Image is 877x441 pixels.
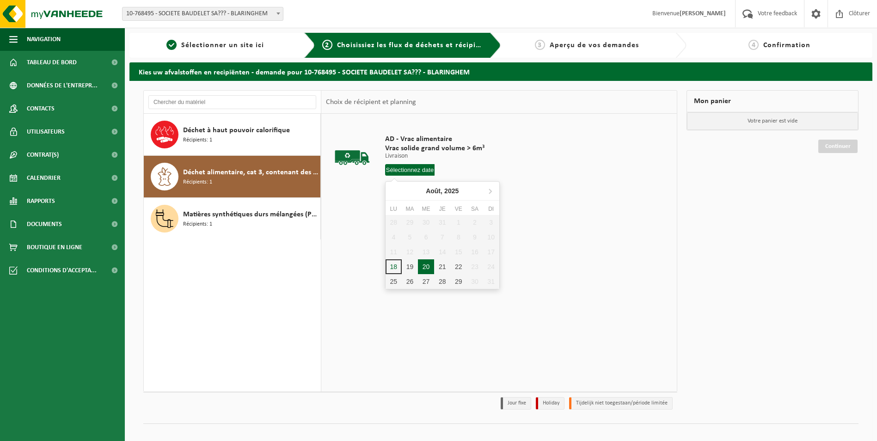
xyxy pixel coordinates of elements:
div: Je [434,204,450,214]
div: 21 [434,259,450,274]
span: Calendrier [27,166,61,190]
span: 4 [748,40,759,50]
button: Déchet alimentaire, cat 3, contenant des produits d'origine animale, emballage synthétique Récipi... [144,156,321,198]
span: Contacts [27,97,55,120]
span: Vrac solide grand volume > 6m³ [385,144,484,153]
a: 1Sélectionner un site ici [134,40,297,51]
i: 2025 [444,188,459,194]
span: Données de l'entrepr... [27,74,98,97]
span: Aperçu de vos demandes [550,42,639,49]
div: 28 [434,274,450,289]
li: Jour fixe [501,397,531,410]
div: Di [483,204,499,214]
a: Continuer [818,140,858,153]
span: Tableau de bord [27,51,77,74]
span: Contrat(s) [27,143,59,166]
span: Boutique en ligne [27,236,82,259]
strong: [PERSON_NAME] [680,10,726,17]
div: 29 [450,274,466,289]
span: Utilisateurs [27,120,65,143]
div: Me [418,204,434,214]
span: 10-768495 - SOCIETE BAUDELET SA??? - BLARINGHEM [122,7,283,21]
span: Déchet à haut pouvoir calorifique [183,125,290,136]
span: Choisissiez les flux de déchets et récipients [337,42,491,49]
div: 19 [402,259,418,274]
span: Rapports [27,190,55,213]
div: Choix de récipient et planning [321,91,421,114]
span: Récipients: 1 [183,178,212,187]
span: Navigation [27,28,61,51]
span: AD - Vrac alimentaire [385,135,484,144]
p: Votre panier est vide [687,112,858,130]
div: 20 [418,259,434,274]
span: 1 [166,40,177,50]
span: 2 [322,40,332,50]
button: Déchet à haut pouvoir calorifique Récipients: 1 [144,114,321,156]
span: Confirmation [763,42,810,49]
span: Documents [27,213,62,236]
div: 22 [450,259,466,274]
span: Récipients: 1 [183,220,212,229]
div: 25 [386,274,402,289]
h2: Kies uw afvalstoffen en recipiënten - demande pour 10-768495 - SOCIETE BAUDELET SA??? - BLARINGHEM [129,62,872,80]
div: Ve [450,204,466,214]
div: Sa [466,204,483,214]
button: Matières synthétiques durs mélangées (PE et PP), recyclables (industriel) Récipients: 1 [144,198,321,239]
div: 27 [418,274,434,289]
p: Livraison [385,153,484,159]
span: Matières synthétiques durs mélangées (PE et PP), recyclables (industriel) [183,209,318,220]
div: 18 [386,259,402,274]
span: Sélectionner un site ici [181,42,264,49]
span: 3 [535,40,545,50]
div: Lu [386,204,402,214]
li: Holiday [536,397,564,410]
div: Ma [402,204,418,214]
span: Conditions d'accepta... [27,259,97,282]
li: Tijdelijk niet toegestaan/période limitée [569,397,673,410]
div: Août, [422,184,462,198]
div: Mon panier [687,90,859,112]
input: Sélectionnez date [385,164,435,176]
div: 26 [402,274,418,289]
input: Chercher du matériel [148,95,316,109]
span: Déchet alimentaire, cat 3, contenant des produits d'origine animale, emballage synthétique [183,167,318,178]
span: Récipients: 1 [183,136,212,145]
span: 10-768495 - SOCIETE BAUDELET SA??? - BLARINGHEM [123,7,283,20]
